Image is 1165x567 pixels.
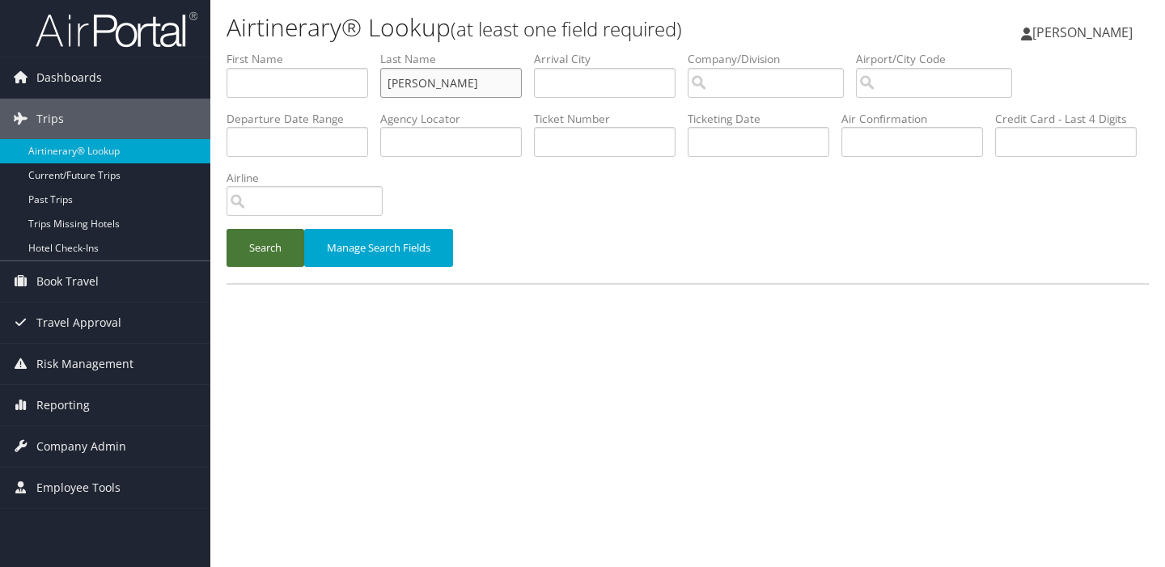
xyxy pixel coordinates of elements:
label: Ticketing Date [688,111,841,127]
label: Last Name [380,51,534,67]
label: Airport/City Code [856,51,1024,67]
span: Reporting [36,385,90,425]
label: Ticket Number [534,111,688,127]
label: Airline [227,170,395,186]
img: airportal-logo.png [36,11,197,49]
label: Company/Division [688,51,856,67]
label: Arrival City [534,51,688,67]
span: Dashboards [36,57,102,98]
label: Agency Locator [380,111,534,127]
h1: Airtinerary® Lookup [227,11,841,44]
a: [PERSON_NAME] [1021,8,1149,57]
button: Manage Search Fields [304,229,453,267]
span: Company Admin [36,426,126,467]
label: Credit Card - Last 4 Digits [995,111,1149,127]
span: [PERSON_NAME] [1032,23,1133,41]
span: Travel Approval [36,303,121,343]
span: Employee Tools [36,468,121,508]
label: First Name [227,51,380,67]
label: Air Confirmation [841,111,995,127]
span: Book Travel [36,261,99,302]
small: (at least one field required) [451,15,682,42]
span: Trips [36,99,64,139]
button: Search [227,229,304,267]
label: Departure Date Range [227,111,380,127]
span: Risk Management [36,344,133,384]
